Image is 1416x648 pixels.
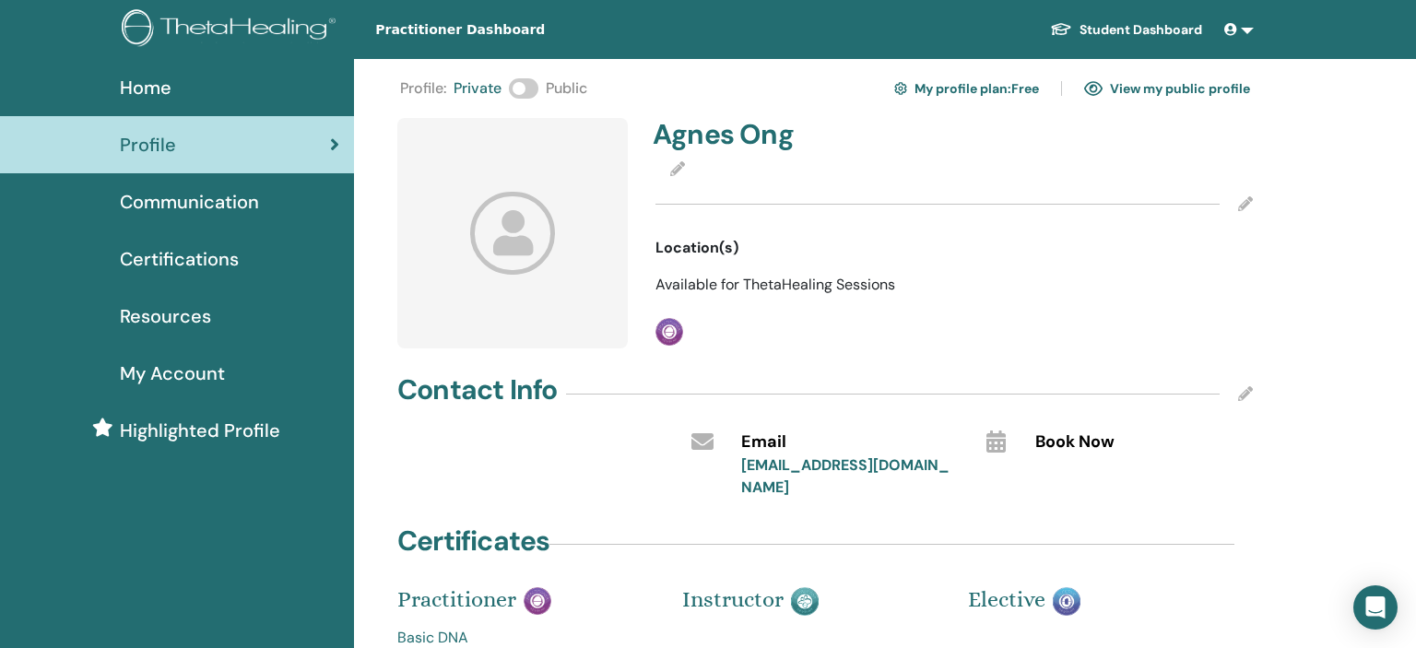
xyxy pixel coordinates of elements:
h4: Agnes Ong [653,118,943,151]
span: Book Now [1035,430,1115,454]
h4: Certificates [397,524,549,558]
a: Student Dashboard [1035,13,1217,47]
span: Practitioner [397,586,516,612]
span: Communication [120,188,259,216]
a: [EMAIL_ADDRESS][DOMAIN_NAME] [741,455,950,497]
div: Open Intercom Messenger [1353,585,1398,630]
a: My profile plan:Free [894,74,1039,103]
span: Public [546,77,587,100]
span: Available for ThetaHealing Sessions [655,275,895,294]
span: Resources [120,302,211,330]
img: graduation-cap-white.svg [1050,21,1072,37]
img: cog.svg [894,79,907,98]
span: My Account [120,359,225,387]
img: logo.png [122,9,342,51]
span: Highlighted Profile [120,417,280,444]
span: Practitioner Dashboard [375,20,652,40]
img: eye.svg [1084,80,1103,97]
span: Location(s) [655,237,738,259]
span: Home [120,74,171,101]
span: Elective [968,586,1045,612]
h4: Contact Info [397,373,557,406]
a: View my public profile [1084,74,1250,103]
span: Instructor [682,586,784,612]
span: Profile [120,131,176,159]
span: Certifications [120,245,239,273]
span: Profile : [400,77,446,100]
span: Private [454,77,501,100]
span: Email [741,430,786,454]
